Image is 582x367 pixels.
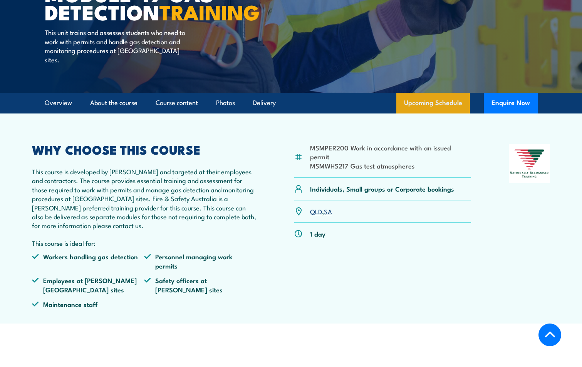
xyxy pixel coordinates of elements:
[396,93,470,113] a: Upcoming Schedule
[310,184,454,193] p: Individuals, Small groups or Corporate bookings
[32,239,257,247] p: This course is ideal for:
[216,93,235,113] a: Photos
[144,252,257,270] li: Personnel managing work permits
[310,229,325,238] p: 1 day
[45,28,185,64] p: This unit trains and assesses students who need to work with permits and handle gas detection and...
[144,276,257,294] li: Safety officers at [PERSON_NAME] sites
[484,93,538,113] button: Enquire Now
[32,144,257,155] h2: WHY CHOOSE THIS COURSE
[32,300,144,309] li: Maintenance staff
[509,144,550,183] img: Nationally Recognised Training logo.
[32,167,257,230] p: This course is developed by [PERSON_NAME] and targeted at their employees and contractors. The co...
[310,207,322,216] a: QLD
[32,276,144,294] li: Employees at [PERSON_NAME][GEOGRAPHIC_DATA] sites
[45,93,72,113] a: Overview
[156,93,198,113] a: Course content
[310,207,332,216] p: ,
[310,161,471,170] li: MSMWHS217 Gas test atmospheres
[310,143,471,161] li: MSMPER200 Work in accordance with an issued permit
[32,252,144,270] li: Workers handling gas detection
[90,93,138,113] a: About the course
[324,207,332,216] a: SA
[253,93,276,113] a: Delivery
